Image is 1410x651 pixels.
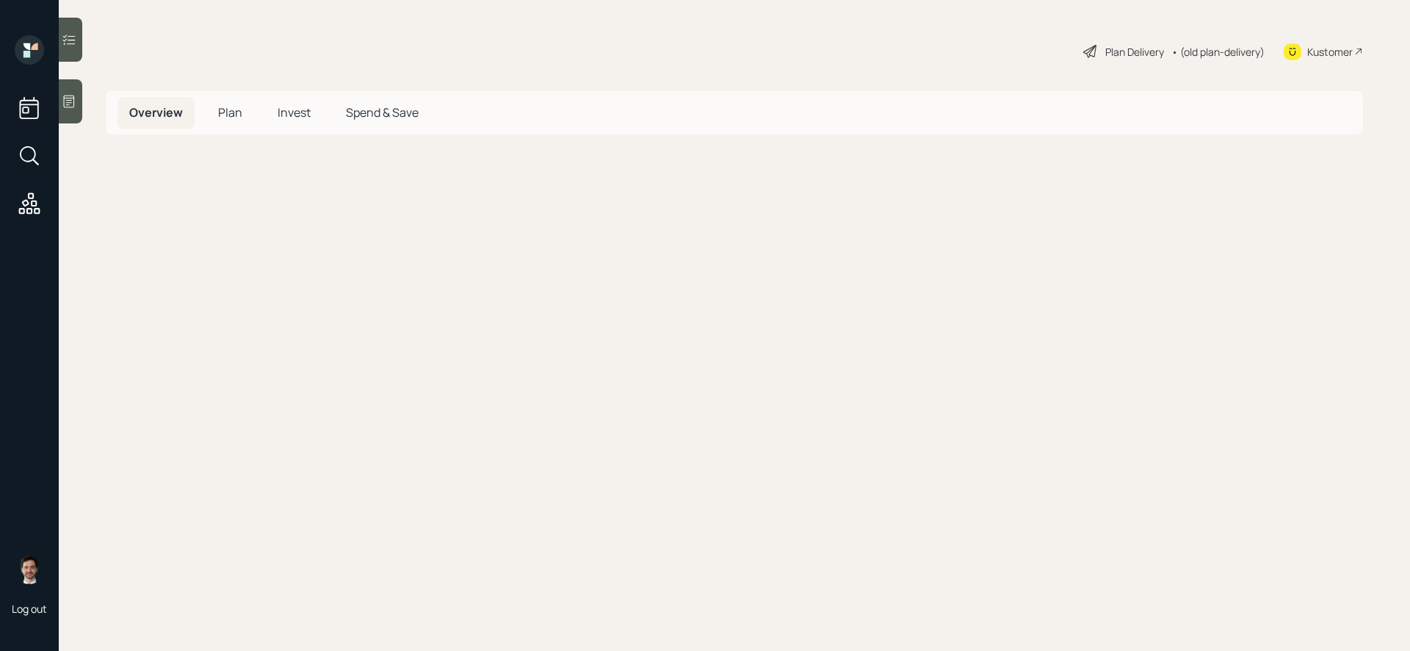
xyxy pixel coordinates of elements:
[15,555,44,584] img: jonah-coleman-headshot.png
[218,104,242,121] span: Plan
[1307,44,1353,60] div: Kustomer
[129,104,183,121] span: Overview
[12,602,47,616] div: Log out
[278,104,311,121] span: Invest
[346,104,419,121] span: Spend & Save
[1105,44,1164,60] div: Plan Delivery
[1171,44,1265,60] div: • (old plan-delivery)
